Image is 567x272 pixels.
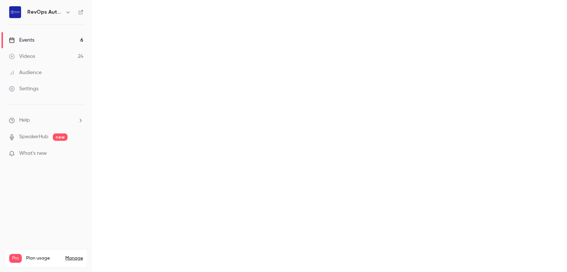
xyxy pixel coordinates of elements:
span: Help [19,116,30,124]
span: Pro [9,254,22,263]
div: Audience [9,69,42,76]
h6: RevOps Automated [27,8,62,16]
iframe: Noticeable Trigger [75,150,83,157]
div: Videos [9,53,35,60]
div: Events [9,36,34,44]
a: Manage [65,255,83,261]
img: RevOps Automated [9,6,21,18]
span: What's new [19,150,47,157]
span: new [53,133,68,141]
div: Settings [9,85,38,93]
a: SpeakerHub [19,133,48,141]
li: help-dropdown-opener [9,116,83,124]
span: Plan usage [26,255,61,261]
